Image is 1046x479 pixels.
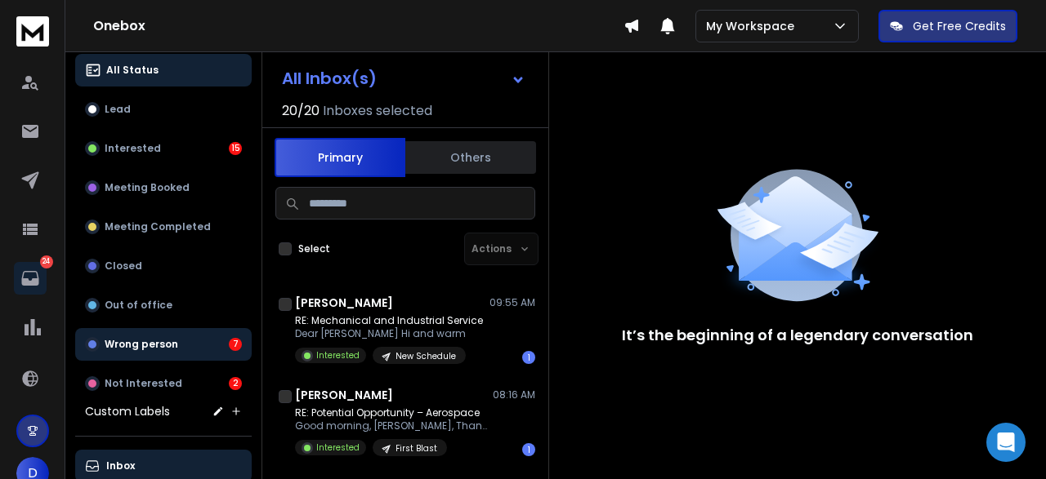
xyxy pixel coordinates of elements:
[75,132,252,165] button: Interested15
[295,295,393,311] h1: [PERSON_NAME]
[14,262,47,295] a: 24
[106,459,135,472] p: Inbox
[105,259,142,273] p: Closed
[489,296,535,309] p: 09:55 AM
[75,171,252,204] button: Meeting Booked
[105,220,211,233] p: Meeting Completed
[105,338,178,351] p: Wrong person
[106,64,159,77] p: All Status
[105,142,161,155] p: Interested
[105,103,131,116] p: Lead
[396,442,437,455] p: First Blast
[396,350,456,362] p: New Schedule
[275,138,405,177] button: Primary
[295,314,483,327] p: RE: Mechanical and Industrial Service
[282,70,377,86] h1: All Inbox(s)
[75,211,252,243] button: Meeting Completed
[405,140,536,175] button: Others
[706,18,801,34] p: My Workspace
[40,255,53,268] p: 24
[269,62,539,95] button: All Inbox(s)
[493,388,535,401] p: 08:16 AM
[229,338,242,351] div: 7
[75,328,252,361] button: Wrong person7
[622,324,973,347] p: It’s the beginning of a legendary conversation
[295,406,491,419] p: RE: Potential Opportunity – Aerospace
[16,16,49,47] img: logo
[913,18,1006,34] p: Get Free Credits
[229,142,242,155] div: 15
[105,299,172,312] p: Out of office
[878,10,1017,42] button: Get Free Credits
[295,327,483,340] p: Dear [PERSON_NAME] Hi and warm
[105,181,190,194] p: Meeting Booked
[282,101,320,121] span: 20 / 20
[75,367,252,400] button: Not Interested2
[522,443,535,456] div: 1
[986,423,1026,462] div: Open Intercom Messenger
[316,441,360,454] p: Interested
[75,54,252,86] button: All Status
[295,387,393,403] h1: [PERSON_NAME]
[323,101,432,121] h3: Inboxes selected
[229,377,242,390] div: 2
[93,16,624,36] h1: Onebox
[105,377,182,390] p: Not Interested
[522,351,535,364] div: 1
[316,349,360,361] p: Interested
[85,403,170,419] h3: Custom Labels
[75,289,252,322] button: Out of office
[75,93,252,126] button: Lead
[295,419,491,432] p: Good morning, [PERSON_NAME], Thank you
[298,242,330,255] label: Select
[75,250,252,282] button: Closed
